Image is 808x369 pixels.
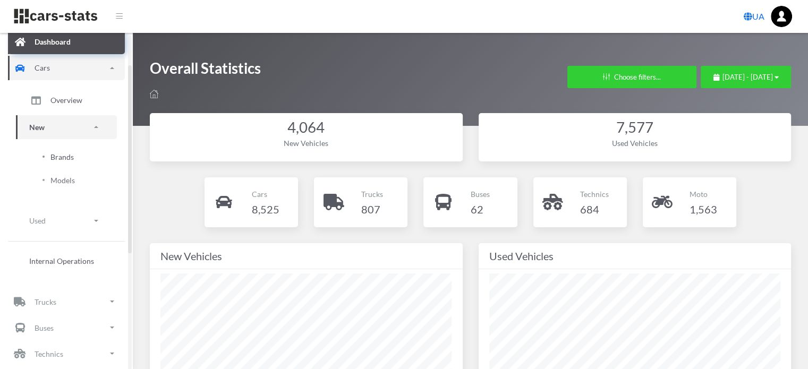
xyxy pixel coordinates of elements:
a: New [16,115,117,139]
div: Used Vehicles [489,138,781,149]
span: Brands [50,151,74,162]
img: navbar brand [13,8,98,24]
p: Used [29,214,46,227]
p: New [29,121,45,134]
p: Cars [35,61,50,74]
span: Models [50,175,75,186]
h1: Overall Statistics [150,58,261,83]
img: ... [771,6,792,27]
p: Trucks [361,187,383,201]
a: Internal Operations [16,250,117,272]
h4: 1,563 [690,201,717,218]
a: UA [739,6,769,27]
p: Cars [251,187,279,201]
a: Dashboard [8,30,125,54]
a: Cars [8,56,125,80]
a: Overview [16,87,117,114]
p: Moto [690,187,717,201]
div: New Vehicles [160,247,452,264]
p: Buses [35,321,54,334]
h4: 8,525 [251,201,279,218]
a: Technics [8,341,125,366]
p: Trucks [35,295,56,308]
p: Technics [35,347,63,361]
div: Used Vehicles [489,247,781,264]
div: New Vehicles [160,138,452,149]
a: Buses [8,315,125,340]
a: Brands [24,146,109,168]
h4: 62 [471,201,490,218]
a: Used [16,209,117,233]
a: Models [24,169,109,191]
span: [DATE] - [DATE] [722,73,773,81]
h4: 684 [580,201,609,218]
div: 4,064 [160,117,452,138]
h4: 807 [361,201,383,218]
p: Technics [580,187,609,201]
span: Overview [50,95,82,106]
button: Choose filters... [567,66,696,88]
p: Dashboard [35,35,71,48]
p: Buses [471,187,490,201]
button: [DATE] - [DATE] [701,66,791,88]
span: Internal Operations [29,255,94,267]
div: 7,577 [489,117,781,138]
a: Trucks [8,289,125,314]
